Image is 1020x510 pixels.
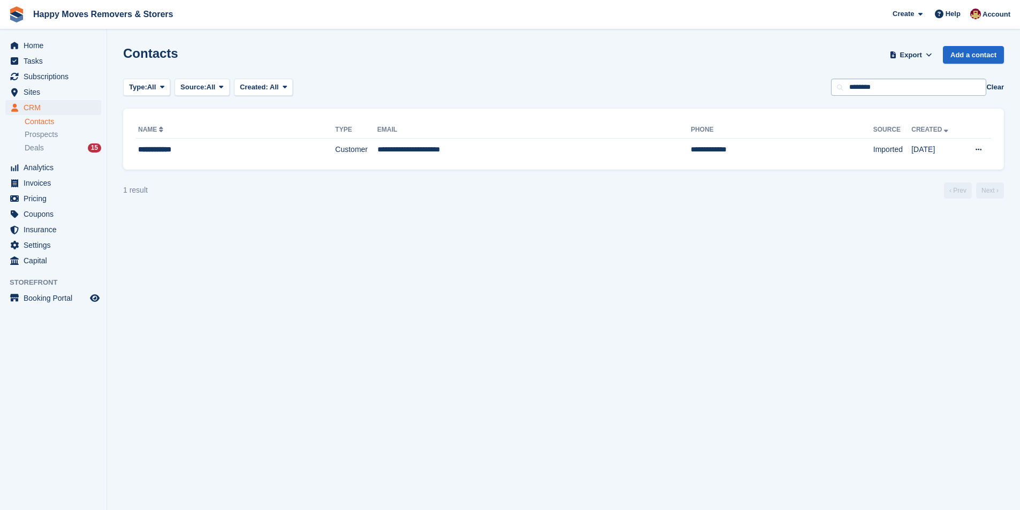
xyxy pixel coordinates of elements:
[24,191,88,206] span: Pricing
[5,38,101,53] a: menu
[180,82,206,93] span: Source:
[5,238,101,253] a: menu
[24,253,88,268] span: Capital
[24,238,88,253] span: Settings
[983,9,1010,20] span: Account
[24,222,88,237] span: Insurance
[377,121,691,139] th: Email
[24,207,88,222] span: Coupons
[986,82,1004,93] button: Clear
[335,121,377,139] th: Type
[873,139,911,161] td: Imported
[9,6,25,22] img: stora-icon-8386f47178a22dfd0bd8f6a31ec36ba5ce8667c1dd55bd0f319d3a0aa187defe.svg
[887,46,934,64] button: Export
[25,129,101,140] a: Prospects
[5,191,101,206] a: menu
[24,69,88,84] span: Subscriptions
[240,83,268,91] span: Created:
[25,117,101,127] a: Contacts
[5,253,101,268] a: menu
[5,291,101,306] a: menu
[24,160,88,175] span: Analytics
[24,38,88,53] span: Home
[123,79,170,96] button: Type: All
[5,100,101,115] a: menu
[5,222,101,237] a: menu
[911,139,962,161] td: [DATE]
[147,82,156,93] span: All
[943,46,1004,64] a: Add a contact
[25,142,101,154] a: Deals 15
[911,126,950,133] a: Created
[335,139,377,161] td: Customer
[946,9,961,19] span: Help
[10,277,107,288] span: Storefront
[970,9,981,19] img: Steven Fry
[88,292,101,305] a: Preview store
[123,46,178,60] h1: Contacts
[5,85,101,100] a: menu
[25,143,44,153] span: Deals
[270,83,279,91] span: All
[123,185,148,196] div: 1 result
[5,69,101,84] a: menu
[5,207,101,222] a: menu
[29,5,177,23] a: Happy Moves Removers & Storers
[944,182,972,199] a: Previous
[24,54,88,68] span: Tasks
[24,176,88,191] span: Invoices
[5,54,101,68] a: menu
[175,79,230,96] button: Source: All
[900,50,922,60] span: Export
[88,143,101,153] div: 15
[24,291,88,306] span: Booking Portal
[942,182,1006,199] nav: Page
[207,82,216,93] span: All
[25,130,58,140] span: Prospects
[5,176,101,191] a: menu
[691,121,873,139] th: Phone
[234,79,293,96] button: Created: All
[24,100,88,115] span: CRM
[976,182,1004,199] a: Next
[873,121,911,139] th: Source
[893,9,914,19] span: Create
[5,160,101,175] a: menu
[138,126,165,133] a: Name
[24,85,88,100] span: Sites
[129,82,147,93] span: Type:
